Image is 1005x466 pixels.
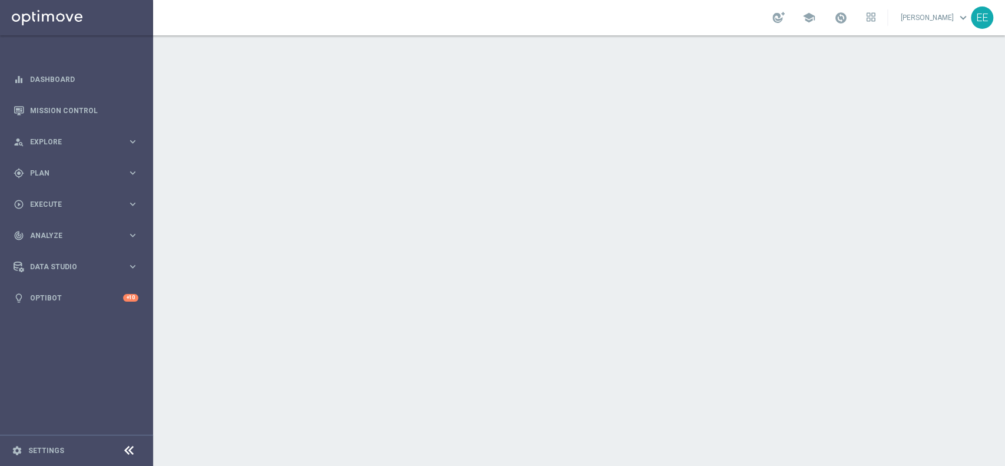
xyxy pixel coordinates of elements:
[127,199,138,210] i: keyboard_arrow_right
[14,168,127,179] div: Plan
[30,201,127,208] span: Execute
[14,282,138,313] div: Optibot
[30,64,138,95] a: Dashboard
[30,263,127,270] span: Data Studio
[30,170,127,177] span: Plan
[14,262,127,272] div: Data Studio
[13,168,139,178] button: gps_fixed Plan keyboard_arrow_right
[30,95,138,126] a: Mission Control
[127,230,138,241] i: keyboard_arrow_right
[14,95,138,126] div: Mission Control
[14,199,127,210] div: Execute
[14,199,24,210] i: play_circle_outline
[13,293,139,303] button: lightbulb Optibot +10
[127,261,138,272] i: keyboard_arrow_right
[123,294,138,302] div: +10
[12,445,22,456] i: settings
[14,293,24,303] i: lightbulb
[14,64,138,95] div: Dashboard
[13,200,139,209] button: play_circle_outline Execute keyboard_arrow_right
[14,137,127,147] div: Explore
[13,106,139,115] button: Mission Control
[957,11,970,24] span: keyboard_arrow_down
[13,137,139,147] button: person_search Explore keyboard_arrow_right
[13,262,139,272] button: Data Studio keyboard_arrow_right
[971,6,993,29] div: EE
[30,232,127,239] span: Analyze
[900,9,971,27] a: [PERSON_NAME]keyboard_arrow_down
[127,136,138,147] i: keyboard_arrow_right
[14,230,127,241] div: Analyze
[30,282,123,313] a: Optibot
[127,167,138,179] i: keyboard_arrow_right
[28,447,64,454] a: Settings
[14,74,24,85] i: equalizer
[13,75,139,84] button: equalizer Dashboard
[30,138,127,146] span: Explore
[802,11,815,24] span: school
[14,168,24,179] i: gps_fixed
[14,230,24,241] i: track_changes
[13,231,139,240] button: track_changes Analyze keyboard_arrow_right
[14,137,24,147] i: person_search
